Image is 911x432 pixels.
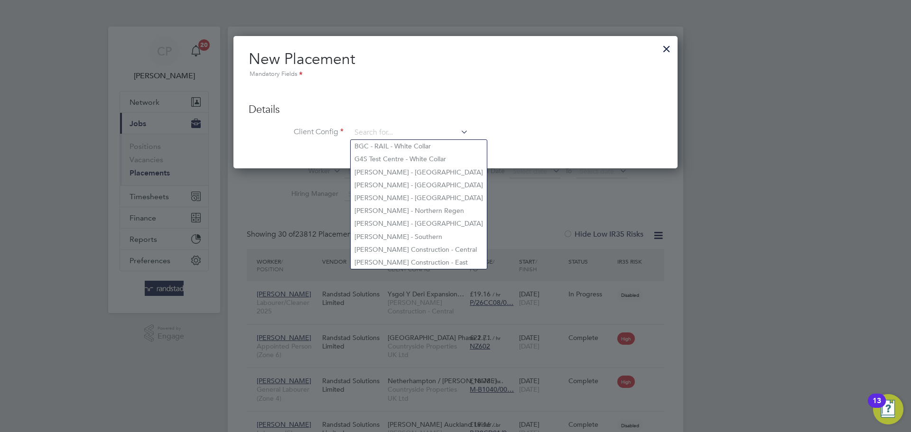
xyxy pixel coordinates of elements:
[351,230,487,243] li: [PERSON_NAME] - Southern
[351,179,487,192] li: [PERSON_NAME] - [GEOGRAPHIC_DATA]
[351,140,487,153] li: BGC - RAIL - White Collar
[351,217,487,230] li: [PERSON_NAME] - [GEOGRAPHIC_DATA]
[249,103,662,117] h3: Details
[249,49,662,80] h2: New Placement
[873,401,881,413] div: 13
[351,256,487,269] li: [PERSON_NAME] Construction - East
[351,126,468,140] input: Search for...
[873,394,903,424] button: Open Resource Center, 13 new notifications
[351,166,487,179] li: [PERSON_NAME] - [GEOGRAPHIC_DATA]
[351,192,487,204] li: [PERSON_NAME] - [GEOGRAPHIC_DATA]
[351,204,487,217] li: [PERSON_NAME] - Northern Regen
[351,153,487,165] li: G4S Test Centre - White Collar
[249,69,662,80] div: Mandatory Fields
[351,243,487,256] li: [PERSON_NAME] Construction - Central
[249,127,344,137] label: Client Config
